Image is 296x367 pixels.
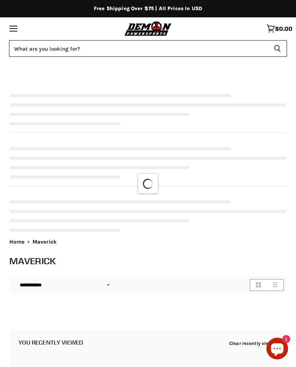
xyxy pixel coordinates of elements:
button: list view [267,279,284,291]
a: $0.00 [263,21,296,37]
button: Search [268,40,287,57]
button: grid view [250,279,267,291]
span: $0.00 [275,25,292,32]
a: Home [9,239,25,245]
img: Demon Powersports [123,20,173,37]
span: Maverick [32,239,57,245]
nav: Collection utilities [9,276,287,294]
button: Clear recently viewed [229,341,278,346]
h2: You recently viewed [18,339,83,346]
input: Search [9,40,268,57]
nav: Breadcrumbs [9,239,287,245]
inbox-online-store-chat: Shopify online store chat [264,338,290,361]
h1: Maverick [9,255,287,267]
form: Product [9,40,287,57]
